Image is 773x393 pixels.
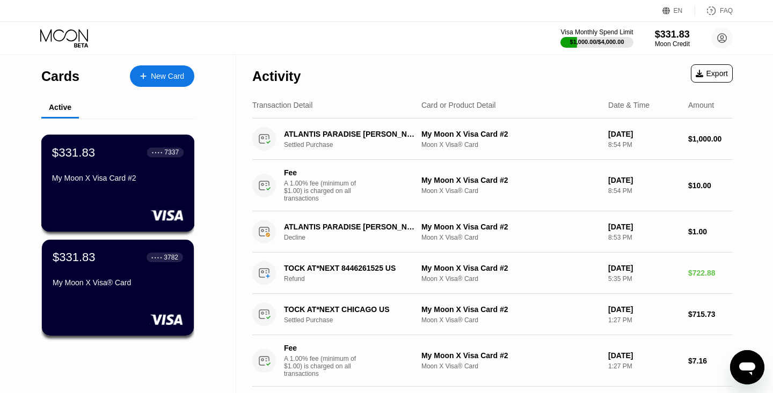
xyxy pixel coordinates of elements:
div: A 1.00% fee (minimum of $1.00) is charged on all transactions [284,180,364,202]
div: Fee [284,168,359,177]
div: Moon X Visa® Card [421,141,600,149]
div: $331.83● ● ● ●3782My Moon X Visa® Card [42,240,194,336]
div: Amount [688,101,714,109]
div: Moon X Visa® Card [421,187,600,195]
div: $1,000.00 / $4,000.00 [570,39,624,45]
div: Active [49,103,71,112]
div: ATLANTIS PARADISE [PERSON_NAME] PLANTATION USSettled PurchaseMy Moon X Visa Card #2Moon X Visa® C... [252,118,733,160]
div: 7337 [164,149,179,156]
div: My Moon X Visa Card #2 [421,264,600,272]
div: $715.73 [688,310,733,318]
div: ATLANTIS PARADISE [PERSON_NAME] PLANTATION US [284,223,418,231]
div: $331.83 [53,250,96,264]
div: Visa Monthly Spend Limit$1,000.00/$4,000.00 [560,28,633,48]
div: $331.83Moon Credit [655,29,690,48]
div: [DATE] [608,130,680,138]
div: My Moon X Visa® Card [53,278,183,287]
div: ATLANTIS PARADISE [PERSON_NAME] PLANTATION US [284,130,418,138]
div: $1.00 [688,227,733,236]
div: $331.83● ● ● ●7337My Moon X Visa Card #2 [42,135,194,231]
div: TOCK AT*NEXT 8446261525 US [284,264,418,272]
div: Moon X Visa® Card [421,362,600,370]
div: Moon X Visa® Card [421,275,600,283]
div: Activity [252,69,301,84]
div: ● ● ● ● [151,256,162,259]
div: New Card [151,72,184,81]
div: FeeA 1.00% fee (minimum of $1.00) is charged on all transactionsMy Moon X Visa Card #2Moon X Visa... [252,160,733,211]
div: ATLANTIS PARADISE [PERSON_NAME] PLANTATION USDeclineMy Moon X Visa Card #2Moon X Visa® Card[DATE]... [252,211,733,253]
div: Moon X Visa® Card [421,316,600,324]
div: New Card [130,65,194,87]
div: $7.16 [688,357,733,365]
div: Transaction Detail [252,101,312,109]
div: Moon X Visa® Card [421,234,600,241]
div: Settled Purchase [284,316,428,324]
div: TOCK AT*NEXT 8446261525 USRefundMy Moon X Visa Card #2Moon X Visa® Card[DATE]5:35 PM$722.88 [252,253,733,294]
div: 1:27 PM [608,362,680,370]
div: [DATE] [608,223,680,231]
div: Refund [284,275,428,283]
div: Date & Time [608,101,650,109]
div: Fee [284,344,359,352]
div: [DATE] [608,264,680,272]
div: 8:54 PM [608,187,680,195]
div: My Moon X Visa Card #2 [421,351,600,360]
div: 3782 [164,254,178,261]
div: 5:35 PM [608,275,680,283]
div: My Moon X Visa Card #2 [52,174,184,182]
div: FAQ [720,7,733,14]
div: TOCK AT*NEXT CHICAGO US [284,305,418,314]
div: My Moon X Visa Card #2 [421,130,600,138]
div: [DATE] [608,305,680,314]
iframe: Button to launch messaging window [730,350,764,384]
div: Visa Monthly Spend Limit [560,28,633,36]
div: Moon Credit [655,40,690,48]
div: Cards [41,69,79,84]
div: Export [696,69,728,78]
div: $1,000.00 [688,135,733,143]
div: FeeA 1.00% fee (minimum of $1.00) is charged on all transactionsMy Moon X Visa Card #2Moon X Visa... [252,335,733,387]
div: [DATE] [608,176,680,184]
div: My Moon X Visa Card #2 [421,305,600,314]
div: 8:53 PM [608,234,680,241]
div: ● ● ● ● [152,151,163,154]
div: FAQ [695,5,733,16]
div: EN [674,7,683,14]
div: [DATE] [608,351,680,360]
div: $10.00 [688,181,733,190]
div: $331.83 [52,145,95,159]
div: Export [691,64,733,83]
div: Card or Product Detail [421,101,496,109]
div: Decline [284,234,428,241]
div: 1:27 PM [608,316,680,324]
div: TOCK AT*NEXT CHICAGO USSettled PurchaseMy Moon X Visa Card #2Moon X Visa® Card[DATE]1:27 PM$715.73 [252,294,733,335]
div: $331.83 [655,29,690,40]
div: $722.88 [688,269,733,277]
div: A 1.00% fee (minimum of $1.00) is charged on all transactions [284,355,364,377]
div: EN [662,5,695,16]
div: My Moon X Visa Card #2 [421,223,600,231]
div: 8:54 PM [608,141,680,149]
div: Settled Purchase [284,141,428,149]
div: My Moon X Visa Card #2 [421,176,600,184]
